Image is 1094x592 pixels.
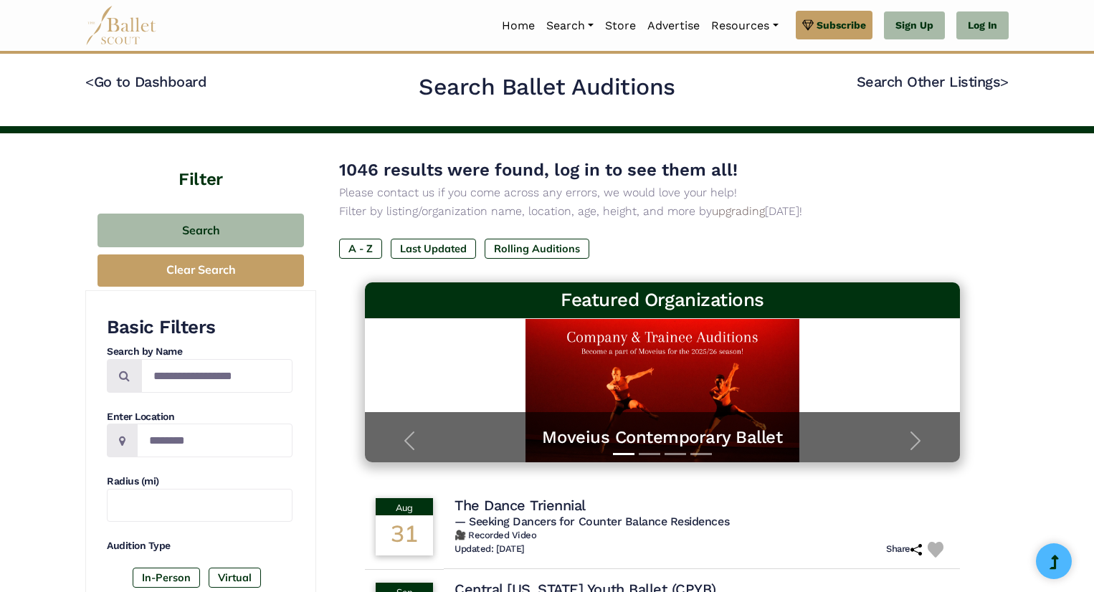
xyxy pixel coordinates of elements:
[712,204,765,218] a: upgrading
[455,543,525,555] h6: Updated: [DATE]
[391,239,476,259] label: Last Updated
[107,345,292,359] h4: Search by Name
[1000,72,1009,90] code: >
[857,73,1009,90] a: Search Other Listings>
[376,498,433,515] div: Aug
[379,426,946,449] a: Moveius Contemporary Ballet
[817,17,866,33] span: Subscribe
[376,288,948,312] h3: Featured Organizations
[97,254,304,287] button: Clear Search
[209,568,261,588] label: Virtual
[419,72,675,102] h2: Search Ballet Auditions
[85,73,206,90] a: <Go to Dashboard
[107,315,292,340] h3: Basic Filters
[485,239,589,259] label: Rolling Auditions
[107,539,292,553] h4: Audition Type
[639,446,660,462] button: Slide 2
[455,496,586,515] h4: The Dance Triennial
[541,11,599,41] a: Search
[690,446,712,462] button: Slide 4
[884,11,945,40] a: Sign Up
[455,530,949,542] h6: 🎥 Recorded Video
[339,183,986,202] p: Please contact us if you come across any errors, we would love your help!
[133,568,200,588] label: In-Person
[642,11,705,41] a: Advertise
[141,359,292,393] input: Search by names...
[496,11,541,41] a: Home
[339,160,738,180] span: 1046 results were found, log in to see them all!
[455,515,729,528] span: — Seeking Dancers for Counter Balance Residences
[956,11,1009,40] a: Log In
[85,72,94,90] code: <
[376,515,433,555] div: 31
[705,11,784,41] a: Resources
[85,133,316,192] h4: Filter
[886,543,922,555] h6: Share
[796,11,872,39] a: Subscribe
[665,446,686,462] button: Slide 3
[339,202,986,221] p: Filter by listing/organization name, location, age, height, and more by [DATE]!
[97,214,304,247] button: Search
[107,410,292,424] h4: Enter Location
[802,17,814,33] img: gem.svg
[137,424,292,457] input: Location
[107,474,292,489] h4: Radius (mi)
[613,446,634,462] button: Slide 1
[339,239,382,259] label: A - Z
[599,11,642,41] a: Store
